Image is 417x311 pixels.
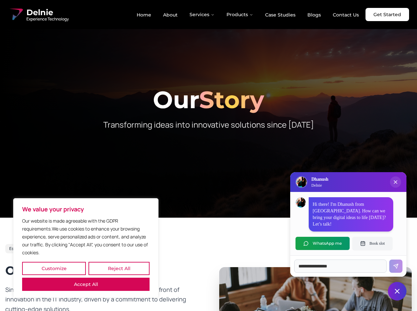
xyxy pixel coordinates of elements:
a: Delnie Logo Full [8,7,69,22]
img: Delnie Logo [8,7,24,22]
h3: Dhanush [311,176,328,183]
img: Delnie Logo [296,177,307,187]
span: Est. 2017 [9,246,25,251]
a: Contact Us [328,9,364,20]
img: Dhanush [296,198,306,207]
a: Get Started [365,8,409,21]
button: Accept All [22,278,150,291]
h2: Our Journey [5,264,198,277]
h1: Our [5,88,412,111]
span: Experience Technology [26,16,69,22]
button: Products [221,8,259,21]
a: Blogs [302,9,326,20]
button: Close chat popup [390,176,401,188]
button: WhatsApp me [295,237,350,250]
nav: Main [131,8,364,21]
p: Hi there! I'm Dhanush from [GEOGRAPHIC_DATA]. How can we bring your digital ideas to life [DATE]?... [313,201,389,228]
a: Case Studies [260,9,301,20]
button: Services [184,8,220,21]
p: Delnie [311,183,328,188]
span: Delnie [26,7,69,18]
a: Home [131,9,156,20]
button: Book slot [352,237,393,250]
a: About [158,9,183,20]
p: Our website is made agreeable with the GDPR requirements.We use cookies to enhance your browsing ... [22,217,150,257]
button: Reject All [88,262,150,275]
button: Customize [22,262,86,275]
span: Story [199,85,264,114]
p: Transforming ideas into innovative solutions since [DATE] [82,119,335,130]
p: We value your privacy [22,205,150,213]
button: Close chat [388,282,406,300]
